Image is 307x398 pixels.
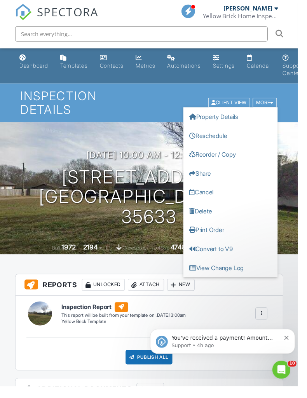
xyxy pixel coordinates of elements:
[38,4,102,20] span: SPECTORA
[220,64,242,71] div: Settings
[62,64,91,71] div: Templates
[189,130,286,149] a: Reschedule
[16,4,33,21] img: The Best Home Inspection Software - Spectora
[173,64,207,71] div: Automations
[158,253,174,258] span: Lot Size
[281,372,299,390] iframe: Intercom live chat
[100,53,131,75] a: Contacts
[20,64,50,71] div: Dashboard
[63,311,192,321] h6: Inspection Report
[132,287,169,300] div: Attach
[59,53,94,75] a: Templates
[189,188,286,208] a: Cancel
[255,64,279,71] div: Calendar
[189,208,286,227] a: Delete
[189,227,286,246] a: Print Order
[21,92,286,119] h1: Inspection Details
[297,372,305,378] span: 10
[16,27,276,43] input: Search everything...
[189,266,286,285] a: View Change Log
[152,323,307,377] iframe: Intercom notifications message
[63,328,192,335] div: Yellow Brick Template
[12,172,295,234] h1: [STREET_ADDRESS] [GEOGRAPHIC_DATA], AL 35633
[260,101,286,111] div: More
[63,322,192,328] div: This report will be built from your template on [DATE] 3:00am
[216,53,245,75] a: Settings
[102,253,113,258] span: sq. ft.
[84,287,129,300] div: Unlocked
[127,253,151,258] span: crawlspace
[169,53,210,75] a: Automations (Basic)
[137,53,163,75] a: Metrics
[230,5,281,12] div: [PERSON_NAME]
[214,103,260,108] a: Client View
[85,251,101,259] div: 2194
[189,246,286,266] a: Convert to V9
[189,110,286,130] a: Property Details
[16,283,291,305] h3: Reports
[63,251,78,259] div: 1972
[17,53,53,75] a: Dashboard
[103,64,127,71] div: Contacts
[189,149,286,169] a: Reorder / Copy
[16,10,102,27] a: SPECTORA
[129,361,178,375] div: Publish All
[215,101,258,111] div: Client View
[140,64,160,71] div: Metrics
[176,251,196,259] div: 47480
[54,253,62,258] span: Built
[251,53,282,75] a: Calendar
[209,12,287,20] div: Yellow Brick Home Inspection
[189,169,286,188] a: Share
[89,154,218,165] h3: [DATE] 10:00 am - 12:00 pm
[172,287,201,300] div: New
